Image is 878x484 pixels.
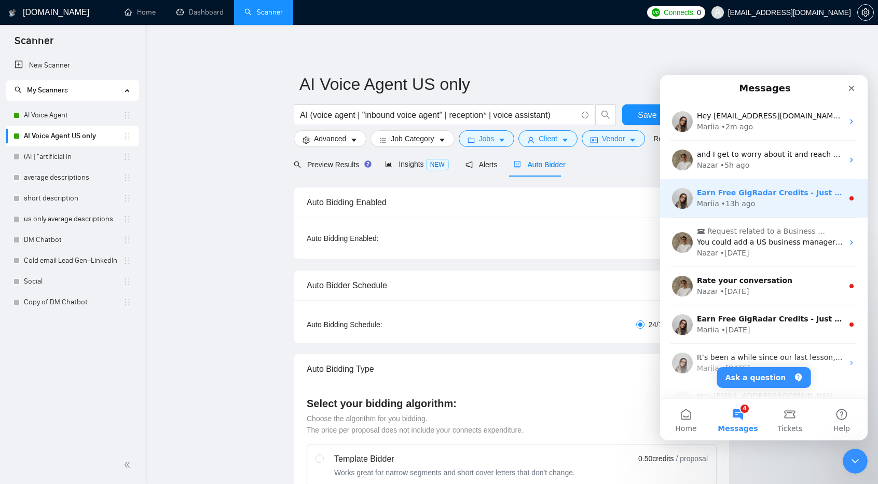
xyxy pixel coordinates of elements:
span: Scanner [6,33,62,55]
span: Tickets [117,350,143,357]
span: holder [123,298,131,306]
span: Alerts [465,160,498,169]
span: holder [123,153,131,161]
span: bars [379,136,387,144]
span: Home [15,350,36,357]
span: holder [123,277,131,286]
button: setting [857,4,874,21]
img: Profile image for Mariia [12,278,33,299]
a: dashboardDashboard [176,8,224,17]
input: Scanner name... [299,71,708,97]
div: Auto Bidding Schedule: [307,319,443,330]
span: folder [468,136,475,144]
span: Client [539,133,557,144]
button: Save [622,104,673,125]
div: Nazar [37,85,58,96]
button: Ask a question [57,292,151,313]
span: holder [123,194,131,203]
span: holder [123,173,131,182]
div: • [DATE] [61,250,90,261]
span: Jobs [479,133,495,144]
a: short description [24,188,123,209]
li: Copy of DM Chatbot [6,292,139,313]
span: NEW [426,159,449,170]
button: idcardVendorcaret-down [582,130,645,147]
div: Auto Bidding Type [307,354,717,384]
span: Auto Bidder [514,160,565,169]
a: DM Chatbot [24,230,123,250]
div: Nazar [37,211,58,222]
iframe: Intercom live chat [660,75,868,440]
div: Mariia [37,124,59,135]
span: My Scanners [15,86,68,95]
img: Profile image for Nazar [12,157,33,178]
img: Profile image for Mariia [12,316,33,337]
a: us only average descriptions [24,209,123,230]
li: short description [6,188,139,209]
span: My Scanners [27,86,68,95]
span: Save [638,109,656,122]
span: Insights [385,160,448,168]
span: 0.50 credits [638,453,674,464]
button: Help [156,324,208,366]
span: area-chart [385,160,392,168]
div: • 5h ago [60,85,90,96]
li: Cold email Lead Gen+LinkedIn [6,250,139,271]
span: holder [123,132,131,140]
div: • 2m ago [61,47,93,58]
div: • [DATE] [60,173,89,184]
button: barsJob Categorycaret-down [371,130,454,147]
div: Mariia [37,250,59,261]
span: user [527,136,534,144]
a: Copy of DM Chatbot [24,292,123,313]
span: Connects: [664,7,695,18]
img: Profile image for Nazar [12,201,33,222]
li: us only average descriptions [6,209,139,230]
div: Auto Bidder Schedule [307,271,717,300]
div: Auto Bidding Enabled: [307,233,443,244]
div: Mariia [37,47,59,58]
li: New Scanner [6,55,139,76]
span: holder [123,111,131,119]
span: search [596,110,615,119]
li: DM Chatbot [6,230,139,250]
a: Reset All [653,133,682,144]
a: (AI | "artificial in [24,146,123,167]
span: notification [465,161,473,168]
span: info-circle [582,112,588,118]
a: homeHome [125,8,156,17]
span: Help [173,350,190,357]
li: (AI | "artificial in [6,146,139,167]
span: Vendor [602,133,625,144]
button: search [595,104,616,125]
img: Profile image for Nazar [12,75,33,96]
div: Nazar [37,173,58,184]
a: Social [24,271,123,292]
div: Template Bidder [334,453,575,465]
span: holder [123,215,131,223]
a: New Scanner [15,55,130,76]
span: caret-down [629,136,636,144]
span: user [714,9,721,16]
span: search [294,161,301,168]
div: • 13h ago [61,124,95,135]
a: searchScanner [244,8,283,17]
span: caret-down [350,136,358,144]
span: double-left [124,460,134,470]
span: 0 [697,7,701,18]
li: AI Voice Agent [6,105,139,126]
iframe: Intercom live chat [843,449,868,474]
button: settingAdvancedcaret-down [294,130,366,147]
span: Choose the algorithm for you bidding. The price per proposal does not include your connects expen... [307,414,524,434]
span: caret-down [498,136,505,144]
span: setting [858,8,873,17]
li: Social [6,271,139,292]
input: Search Freelance Jobs... [300,109,577,122]
a: setting [857,8,874,17]
span: search [15,86,22,93]
span: Preview Results [294,160,368,169]
div: Tooltip anchor [363,159,373,169]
